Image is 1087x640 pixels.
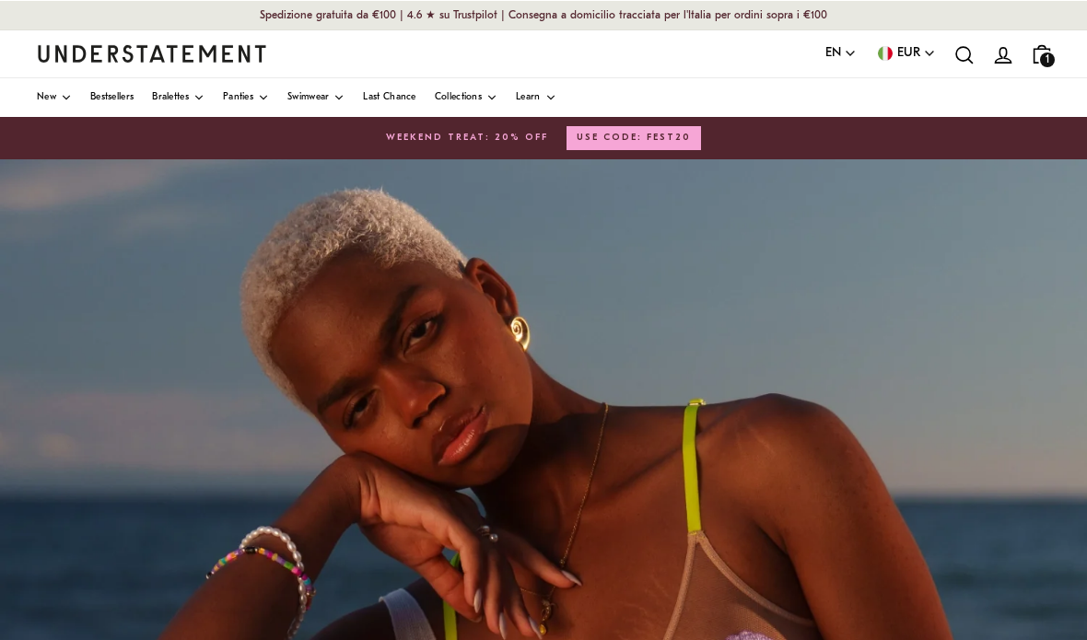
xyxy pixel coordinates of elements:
[90,93,134,102] span: Bestsellers
[386,131,548,145] span: WEEKEND TREAT: 20% OFF
[363,78,415,117] a: Last Chance
[567,126,701,150] button: USE CODE: FEST20
[152,93,189,102] span: Bralettes
[825,43,857,64] button: EN
[363,93,415,102] span: Last Chance
[37,45,267,62] a: Understatement Homepage
[516,78,556,117] a: Learn
[287,93,329,102] span: Swimwear
[897,43,920,64] span: EUR
[223,93,253,102] span: Panties
[516,93,541,102] span: Learn
[1023,35,1061,73] a: 1
[435,93,482,102] span: Collections
[435,78,497,117] a: Collections
[37,78,72,117] a: New
[37,126,1050,150] a: WEEKEND TREAT: 20% OFFUSE CODE: FEST20
[152,78,205,117] a: Bralettes
[825,43,841,64] span: EN
[287,78,345,117] a: Swimwear
[90,78,134,117] a: Bestsellers
[223,78,269,117] a: Panties
[1040,52,1055,67] span: 1
[875,43,936,64] button: EUR
[37,93,56,102] span: New
[200,4,887,28] p: Spedizione gratuita da €100 | 4.6 ★ su Trustpilot | Consegna a domicilio tracciata per l'Italia p...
